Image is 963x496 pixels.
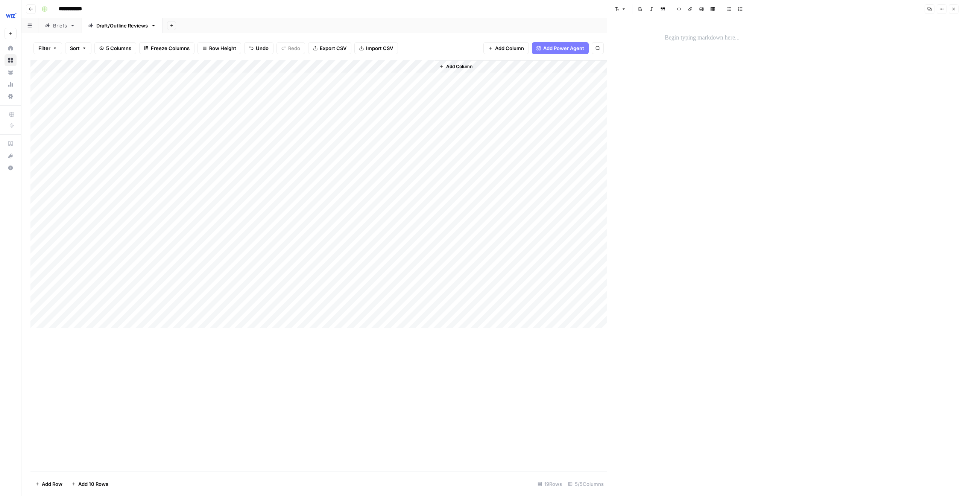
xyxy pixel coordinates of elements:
span: Add Column [495,44,524,52]
span: Import CSV [366,44,393,52]
span: Row Height [209,44,236,52]
button: Freeze Columns [139,42,194,54]
button: Add 10 Rows [67,478,113,490]
a: Settings [5,90,17,102]
button: Add Column [483,42,529,54]
span: Add 10 Rows [78,480,108,488]
span: Export CSV [320,44,346,52]
button: What's new? [5,150,17,162]
button: Export CSV [308,42,351,54]
a: Draft/Outline Reviews [82,18,163,33]
span: Redo [288,44,300,52]
div: Briefs [53,22,67,29]
button: Add Row [30,478,67,490]
span: Freeze Columns [151,44,190,52]
button: Import CSV [354,42,398,54]
button: Add Column [436,62,475,72]
button: Add Power Agent [532,42,589,54]
button: Undo [244,42,273,54]
img: Wiz Logo [5,9,18,22]
span: Filter [38,44,50,52]
div: What's new? [5,150,16,161]
span: Add Column [446,63,472,70]
a: Home [5,42,17,54]
a: AirOps Academy [5,138,17,150]
span: Add Power Agent [543,44,584,52]
span: Sort [70,44,80,52]
button: Workspace: Wiz [5,6,17,25]
div: 19 Rows [535,478,565,490]
div: Draft/Outline Reviews [96,22,148,29]
button: 5 Columns [94,42,136,54]
span: Undo [256,44,269,52]
span: Add Row [42,480,62,488]
div: 5/5 Columns [565,478,607,490]
a: Usage [5,78,17,90]
button: Row Height [197,42,241,54]
a: Briefs [38,18,82,33]
button: Help + Support [5,162,17,174]
span: 5 Columns [106,44,131,52]
a: Browse [5,54,17,66]
button: Filter [33,42,62,54]
button: Sort [65,42,91,54]
button: Redo [276,42,305,54]
a: Your Data [5,66,17,78]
